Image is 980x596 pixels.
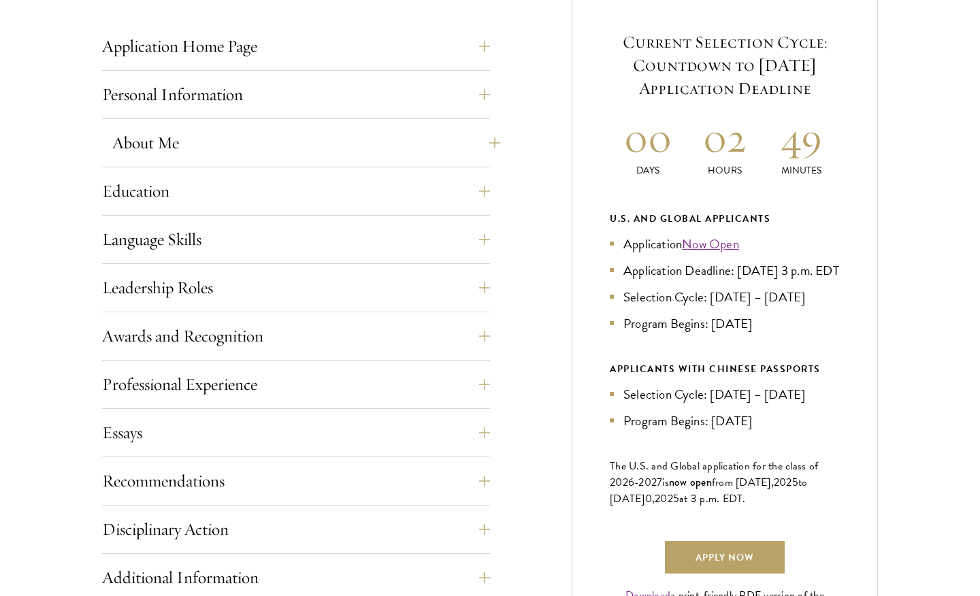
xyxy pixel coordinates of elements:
[610,361,840,378] div: APPLICANTS WITH CHINESE PASSPORTS
[774,474,792,491] span: 202
[610,210,840,227] div: U.S. and Global Applicants
[628,474,634,491] span: 6
[112,127,500,159] button: About Me
[652,491,655,507] span: ,
[679,491,746,507] span: at 3 p.m. EDT.
[610,112,687,163] h2: 00
[102,465,490,497] button: Recommendations
[662,474,669,491] span: is
[102,416,490,449] button: Essays
[792,474,798,491] span: 5
[102,223,490,256] button: Language Skills
[763,163,840,178] p: Minutes
[655,491,673,507] span: 202
[102,368,490,401] button: Professional Experience
[673,491,679,507] span: 5
[102,561,490,594] button: Additional Information
[610,314,840,333] li: Program Begins: [DATE]
[610,163,687,178] p: Days
[610,411,840,431] li: Program Begins: [DATE]
[687,163,764,178] p: Hours
[102,513,490,546] button: Disciplinary Action
[610,458,818,491] span: The U.S. and Global application for the class of 202
[610,31,840,100] h5: Current Selection Cycle: Countdown to [DATE] Application Deadline
[102,78,490,111] button: Personal Information
[610,384,840,404] li: Selection Cycle: [DATE] – [DATE]
[610,234,840,254] li: Application
[665,541,785,574] a: Apply Now
[102,175,490,208] button: Education
[763,112,840,163] h2: 49
[610,474,807,507] span: to [DATE]
[610,261,840,280] li: Application Deadline: [DATE] 3 p.m. EDT
[712,474,774,491] span: from [DATE],
[102,320,490,352] button: Awards and Recognition
[657,474,662,491] span: 7
[669,474,712,490] span: now open
[102,271,490,304] button: Leadership Roles
[645,491,652,507] span: 0
[102,30,490,63] button: Application Home Page
[634,474,657,491] span: -202
[682,234,739,254] a: Now Open
[610,287,840,307] li: Selection Cycle: [DATE] – [DATE]
[687,112,764,163] h2: 02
